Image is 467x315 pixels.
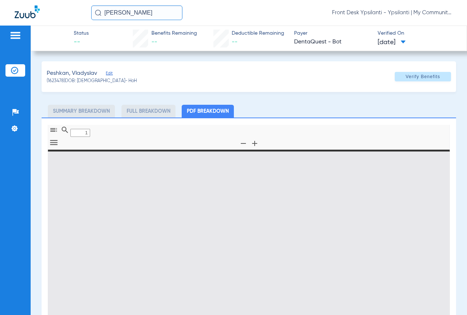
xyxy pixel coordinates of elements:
[106,71,112,78] span: Edit
[294,30,371,37] span: Payer
[406,74,440,80] span: Verify Benefits
[232,30,284,37] span: Deductible Remaining
[47,69,97,78] span: Peshkan, Vladyslav
[395,72,451,81] button: Verify Benefits
[70,129,90,137] input: Page
[332,9,452,16] span: Front Desk Ypsilanti - Ypsilanti | My Community Dental Centers
[91,5,182,20] input: Search for patients
[248,138,261,149] button: Zoom In
[378,38,406,47] span: [DATE]
[238,143,249,149] pdf-shy-button: Zoom Out
[9,31,21,40] img: hamburger-icon
[182,105,234,118] li: PDF Breakdown
[48,130,59,135] pdf-shy-button: Toggle Sidebar
[74,38,89,47] span: --
[48,105,115,118] li: Summary Breakdown
[59,130,70,135] pdf-shy-button: Find in Document
[151,30,197,37] span: Benefits Remaining
[378,30,455,37] span: Verified On
[121,105,175,118] li: Full Breakdown
[47,138,60,148] button: Tools
[49,138,59,147] svg: Tools
[249,143,260,149] pdf-shy-button: Zoom In
[237,138,250,149] button: Zoom Out
[232,39,238,45] span: --
[47,78,137,85] span: (1623478) DOB: [DEMOGRAPHIC_DATA] - HoH
[74,30,89,37] span: Status
[95,9,101,16] img: Search Icon
[294,38,371,47] span: DentaQuest - Bot
[59,125,71,135] button: Find in Document
[431,280,467,315] iframe: Chat Widget
[151,39,157,45] span: --
[15,5,40,18] img: Zuub Logo
[47,125,60,135] button: Toggle Sidebar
